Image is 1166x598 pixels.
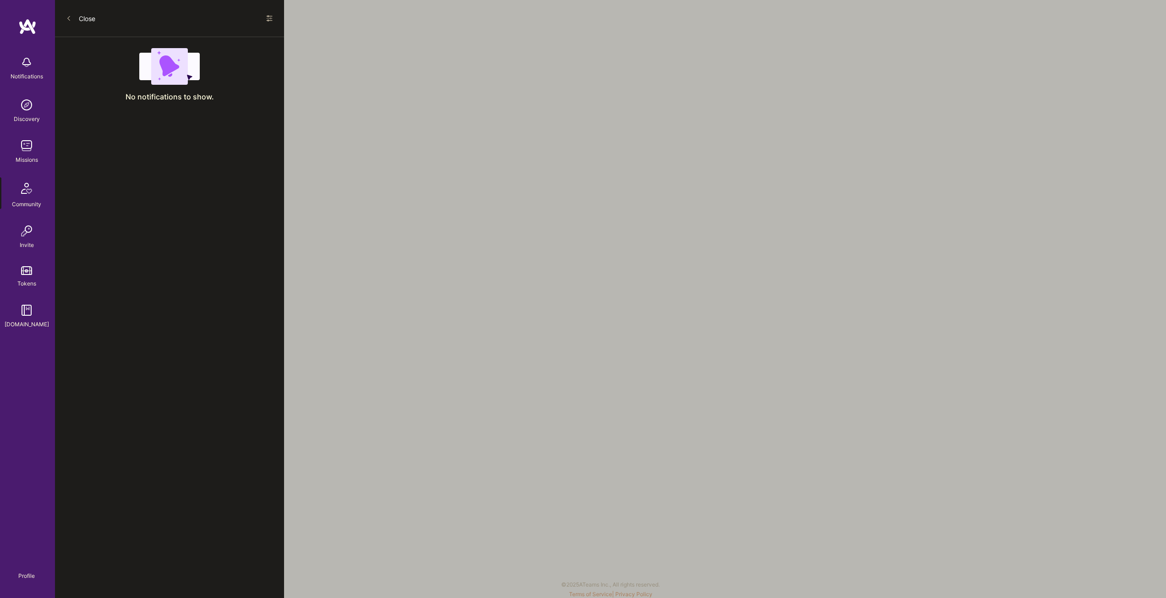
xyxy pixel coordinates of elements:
[17,96,36,114] img: discovery
[18,18,37,35] img: logo
[11,71,43,81] div: Notifications
[66,11,95,26] button: Close
[20,240,34,250] div: Invite
[16,177,38,199] img: Community
[126,92,214,102] span: No notifications to show.
[16,155,38,165] div: Missions
[17,222,36,240] img: Invite
[17,137,36,155] img: teamwork
[17,279,36,288] div: Tokens
[5,319,49,329] div: [DOMAIN_NAME]
[21,266,32,275] img: tokens
[14,114,40,124] div: Discovery
[15,561,38,580] a: Profile
[12,199,41,209] div: Community
[17,301,36,319] img: guide book
[17,53,36,71] img: bell
[18,571,35,580] div: Profile
[139,48,200,85] img: empty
